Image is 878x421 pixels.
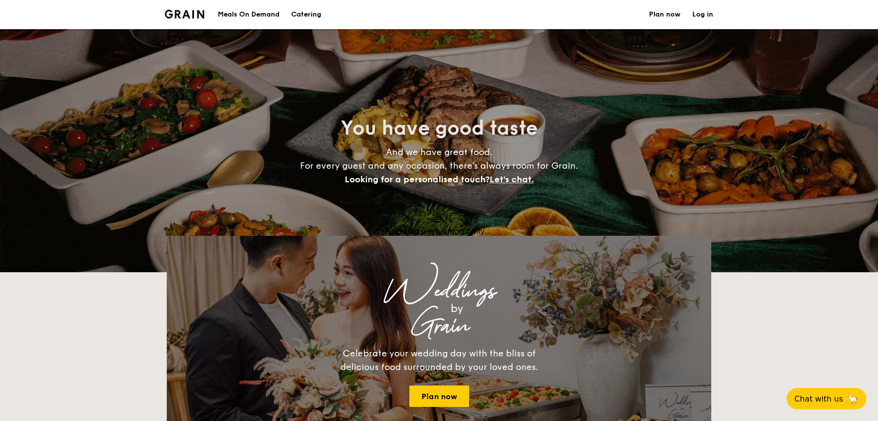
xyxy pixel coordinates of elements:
[288,300,626,317] div: by
[847,393,859,404] span: 🦙
[252,317,626,335] div: Grain
[167,227,711,236] div: Loading menus magically...
[252,282,626,300] div: Weddings
[490,174,534,185] span: Let's chat.
[409,386,469,407] a: Plan now
[165,10,204,18] img: Grain
[794,394,843,403] span: Chat with us
[787,388,866,409] button: Chat with us🦙
[330,347,548,374] div: Celebrate your wedding day with the bliss of delicious food surrounded by your loved ones.
[165,10,204,18] a: Logotype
